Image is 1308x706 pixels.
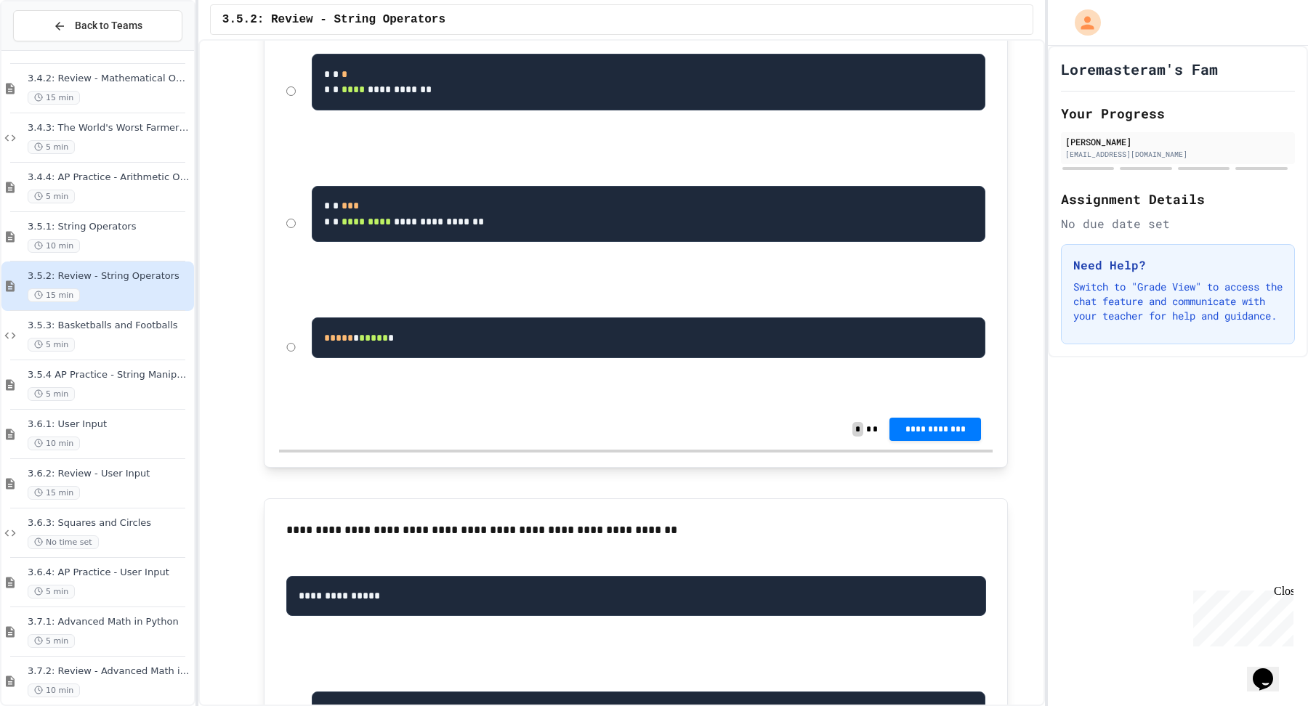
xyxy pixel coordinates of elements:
div: No due date set [1061,215,1295,232]
h2: Your Progress [1061,103,1295,123]
span: 3.4.4: AP Practice - Arithmetic Operators [28,171,191,184]
span: 3.5.4 AP Practice - String Manipulation [28,369,191,381]
span: 15 min [28,91,80,105]
div: My Account [1059,6,1105,39]
span: 3.4.3: The World's Worst Farmers Market [28,122,191,134]
span: 10 min [28,683,80,697]
span: 3.6.2: Review - User Input [28,468,191,480]
span: 3.5.2: Review - String Operators [222,11,445,28]
span: 3.7.1: Advanced Math in Python [28,616,191,628]
p: Switch to "Grade View" to access the chat feature and communicate with your teacher for help and ... [1073,280,1283,323]
span: 3.5.1: String Operators [28,221,191,233]
span: 10 min [28,437,80,450]
span: 5 min [28,190,75,203]
span: No time set [28,535,99,549]
span: 3.6.4: AP Practice - User Input [28,567,191,579]
span: 15 min [28,486,80,500]
span: 5 min [28,585,75,599]
button: Back to Teams [13,10,182,41]
span: 3.7.2: Review - Advanced Math in Python [28,665,191,678]
div: [EMAIL_ADDRESS][DOMAIN_NAME] [1065,149,1291,160]
iframe: chat widget [1187,585,1293,646]
span: 5 min [28,634,75,648]
h3: Need Help? [1073,256,1283,274]
span: 5 min [28,140,75,154]
span: 15 min [28,288,80,302]
span: 3.5.2: Review - String Operators [28,270,191,283]
span: 5 min [28,387,75,401]
span: 5 min [28,338,75,352]
span: 3.6.3: Squares and Circles [28,517,191,529]
div: Chat with us now!Close [6,6,100,92]
div: [PERSON_NAME] [1065,135,1291,148]
span: 3.5.3: Basketballs and Footballs [28,320,191,332]
h1: Loremasteram's Fam [1061,59,1218,79]
iframe: chat widget [1247,648,1293,691]
span: Back to Teams [75,18,142,33]
h2: Assignment Details [1061,189,1295,209]
span: 10 min [28,239,80,253]
span: 3.6.1: User Input [28,418,191,431]
span: 3.4.2: Review - Mathematical Operators [28,73,191,85]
